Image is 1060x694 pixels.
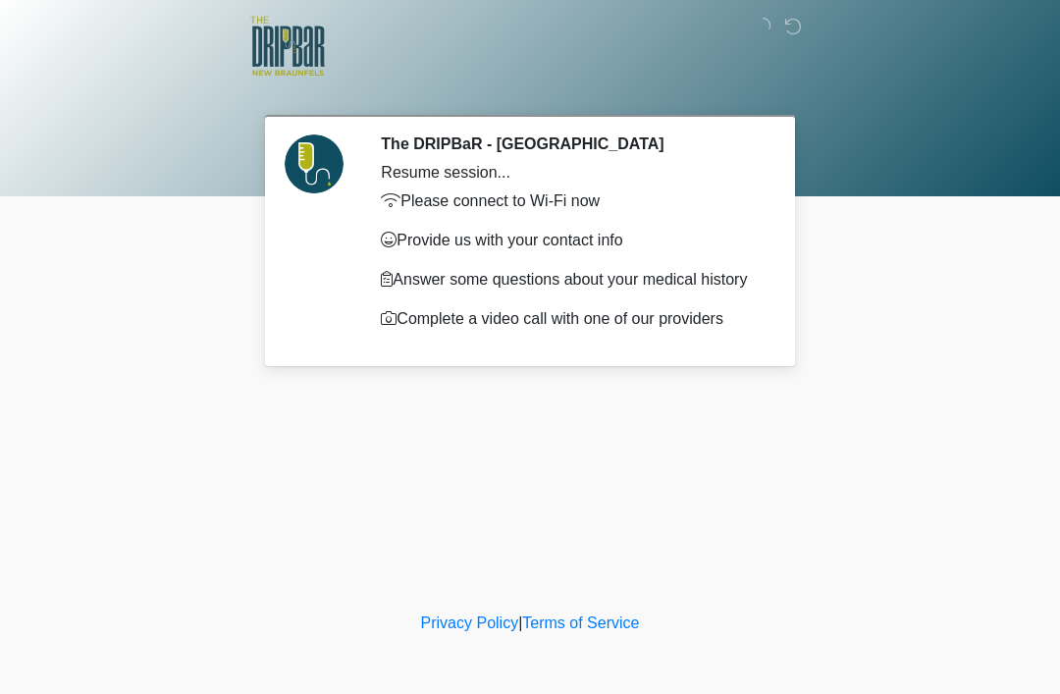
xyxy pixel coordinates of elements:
p: Please connect to Wi-Fi now [381,189,761,213]
p: Complete a video call with one of our providers [381,307,761,331]
p: Provide us with your contact info [381,229,761,252]
img: Agent Avatar [285,134,344,193]
a: Terms of Service [522,614,639,631]
h2: The DRIPBaR - [GEOGRAPHIC_DATA] [381,134,761,153]
p: Answer some questions about your medical history [381,268,761,292]
img: The DRIPBaR - New Braunfels Logo [250,15,325,79]
a: Privacy Policy [421,614,519,631]
div: Resume session... [381,161,761,185]
a: | [518,614,522,631]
